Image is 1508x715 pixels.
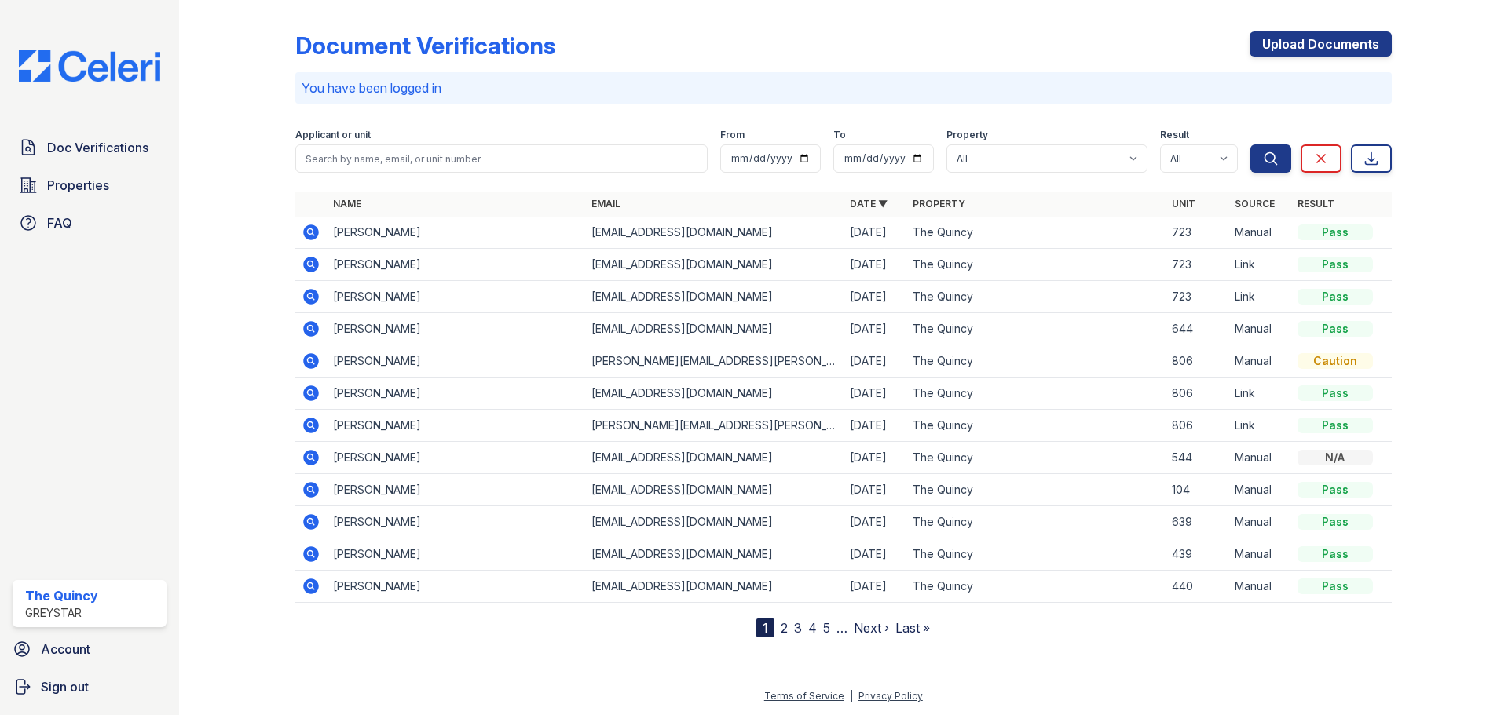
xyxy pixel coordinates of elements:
[585,313,844,345] td: [EMAIL_ADDRESS][DOMAIN_NAME]
[1298,450,1373,465] div: N/A
[1166,249,1228,281] td: 723
[327,538,585,571] td: [PERSON_NAME]
[1228,474,1291,506] td: Manual
[906,474,1165,506] td: The Quincy
[302,78,1385,97] p: You have been logged in
[585,571,844,603] td: [EMAIL_ADDRESS][DOMAIN_NAME]
[25,605,98,621] div: Greystar
[585,345,844,378] td: [PERSON_NAME][EMAIL_ADDRESS][PERSON_NAME][DOMAIN_NAME]
[333,198,361,210] a: Name
[906,442,1165,474] td: The Quincy
[1235,198,1275,210] a: Source
[1298,224,1373,240] div: Pass
[756,618,774,637] div: 1
[1298,578,1373,594] div: Pass
[327,571,585,603] td: [PERSON_NAME]
[41,640,90,658] span: Account
[906,378,1165,410] td: The Quincy
[327,217,585,249] td: [PERSON_NAME]
[858,690,923,702] a: Privacy Policy
[844,249,906,281] td: [DATE]
[1228,217,1291,249] td: Manual
[1298,289,1373,305] div: Pass
[1228,442,1291,474] td: Manual
[585,506,844,538] td: [EMAIL_ADDRESS][DOMAIN_NAME]
[1228,538,1291,571] td: Manual
[844,474,906,506] td: [DATE]
[1166,410,1228,442] td: 806
[1228,378,1291,410] td: Link
[1298,546,1373,562] div: Pass
[854,620,889,636] a: Next ›
[585,538,844,571] td: [EMAIL_ADDRESS][DOMAIN_NAME]
[6,671,173,702] a: Sign out
[906,281,1165,313] td: The Quincy
[850,690,853,702] div: |
[906,538,1165,571] td: The Quincy
[327,410,585,442] td: [PERSON_NAME]
[764,690,844,702] a: Terms of Service
[844,281,906,313] td: [DATE]
[906,506,1165,538] td: The Quincy
[1166,345,1228,378] td: 806
[327,313,585,345] td: [PERSON_NAME]
[47,138,148,157] span: Doc Verifications
[1160,129,1189,141] label: Result
[47,213,72,232] span: FAQ
[327,442,585,474] td: [PERSON_NAME]
[1228,249,1291,281] td: Link
[585,249,844,281] td: [EMAIL_ADDRESS][DOMAIN_NAME]
[844,345,906,378] td: [DATE]
[1166,217,1228,249] td: 723
[1298,482,1373,498] div: Pass
[844,442,906,474] td: [DATE]
[295,31,555,60] div: Document Verifications
[1228,410,1291,442] td: Link
[1298,514,1373,530] div: Pass
[1172,198,1195,210] a: Unit
[1166,378,1228,410] td: 806
[1166,571,1228,603] td: 440
[850,198,888,210] a: Date ▼
[1298,385,1373,401] div: Pass
[906,345,1165,378] td: The Quincy
[1228,506,1291,538] td: Manual
[1228,281,1291,313] td: Link
[794,620,802,636] a: 3
[327,378,585,410] td: [PERSON_NAME]
[1166,474,1228,506] td: 104
[1250,31,1392,57] a: Upload Documents
[585,474,844,506] td: [EMAIL_ADDRESS][DOMAIN_NAME]
[844,410,906,442] td: [DATE]
[295,129,371,141] label: Applicant or unit
[1228,313,1291,345] td: Manual
[844,506,906,538] td: [DATE]
[906,217,1165,249] td: The Quincy
[6,633,173,665] a: Account
[13,170,167,201] a: Properties
[1298,353,1373,369] div: Caution
[808,620,817,636] a: 4
[913,198,965,210] a: Property
[13,207,167,239] a: FAQ
[327,506,585,538] td: [PERSON_NAME]
[1228,571,1291,603] td: Manual
[844,571,906,603] td: [DATE]
[1166,538,1228,571] td: 439
[327,249,585,281] td: [PERSON_NAME]
[906,313,1165,345] td: The Quincy
[844,538,906,571] td: [DATE]
[585,378,844,410] td: [EMAIL_ADDRESS][DOMAIN_NAME]
[327,345,585,378] td: [PERSON_NAME]
[1166,281,1228,313] td: 723
[327,474,585,506] td: [PERSON_NAME]
[585,442,844,474] td: [EMAIL_ADDRESS][DOMAIN_NAME]
[327,281,585,313] td: [PERSON_NAME]
[833,129,846,141] label: To
[25,586,98,605] div: The Quincy
[836,618,847,637] span: …
[823,620,830,636] a: 5
[946,129,988,141] label: Property
[1166,506,1228,538] td: 639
